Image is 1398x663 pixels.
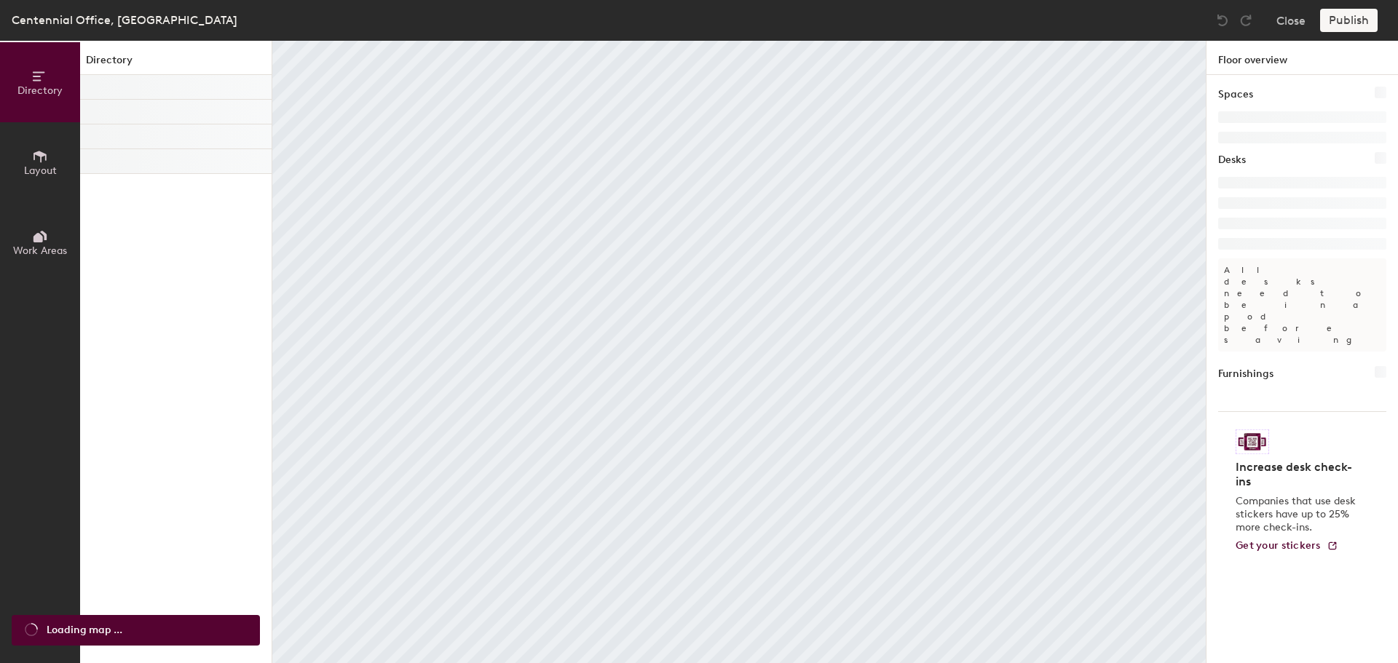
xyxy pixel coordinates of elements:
img: Sticker logo [1236,429,1269,454]
span: Work Areas [13,245,67,257]
span: Loading map ... [47,622,122,638]
span: Directory [17,84,63,97]
span: Get your stickers [1236,539,1321,552]
h1: Floor overview [1207,41,1398,75]
h1: Directory [80,52,272,75]
h1: Furnishings [1218,366,1273,382]
div: Centennial Office, [GEOGRAPHIC_DATA] [12,11,237,29]
h4: Increase desk check-ins [1236,460,1360,489]
p: All desks need to be in a pod before saving [1218,258,1386,352]
p: Companies that use desk stickers have up to 25% more check-ins. [1236,495,1360,534]
img: Redo [1239,13,1253,28]
h1: Spaces [1218,87,1253,103]
img: Undo [1215,13,1230,28]
h1: Desks [1218,152,1246,168]
a: Get your stickers [1236,540,1338,552]
canvas: Map [272,41,1206,663]
span: Layout [24,164,57,177]
button: Close [1276,9,1306,32]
